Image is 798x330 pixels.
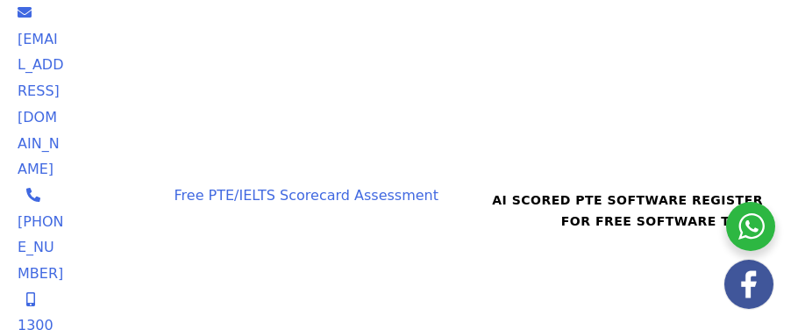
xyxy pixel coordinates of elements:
[724,260,773,309] img: white-facebook.png
[474,179,780,236] aside: Header Widget 1
[18,4,64,177] a: [EMAIL_ADDRESS][DOMAIN_NAME]
[82,182,131,217] span: We now accept
[175,187,438,204] a: Free PTE/IELTS Scorecard Assessment
[492,193,763,228] a: AI SCORED PTE SOFTWARE REGISTER FOR FREE SOFTWARE TRIAL
[82,221,131,231] img: Afterpay-Logo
